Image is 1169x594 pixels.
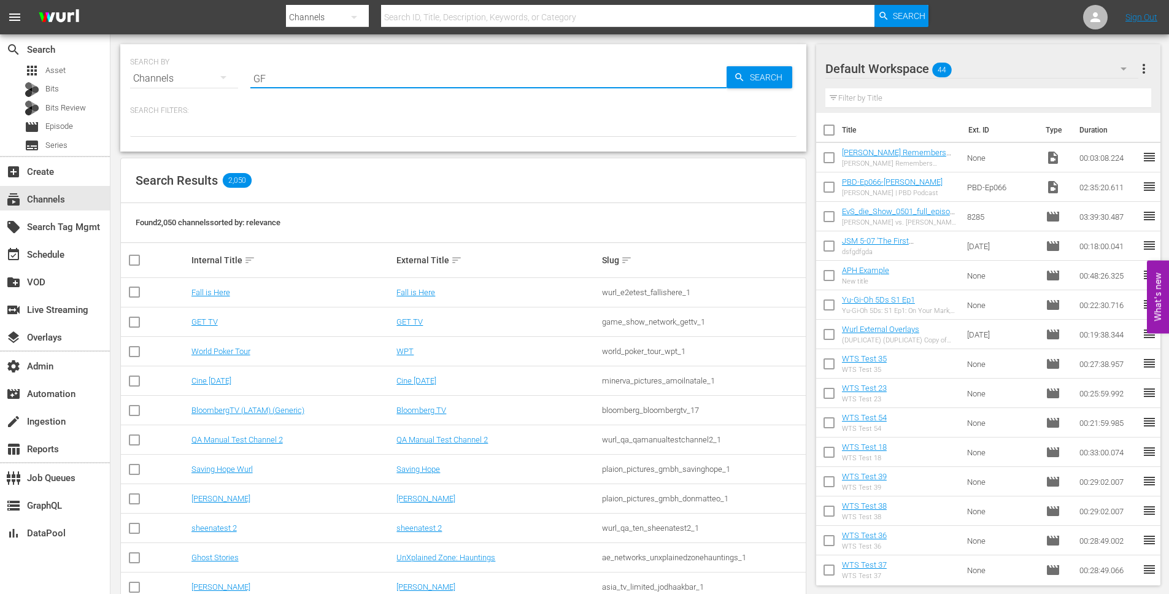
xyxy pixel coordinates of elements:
[842,307,958,315] div: Yu-Gi-Oh 5Ds: S1 Ep1: On Your Mark, Get Set, DUEL!
[396,553,495,562] a: UnXplained Zone: Hauntings
[1046,150,1060,165] span: Video
[191,317,218,326] a: GET TV
[1142,356,1157,371] span: reorder
[842,266,889,275] a: APH Example
[1046,563,1060,577] span: Episode
[191,553,239,562] a: Ghost Stories
[396,465,440,474] a: Saving Hope
[1046,327,1060,342] span: Episode
[136,173,218,188] span: Search Results
[1136,54,1151,83] button: more_vert
[962,320,1041,349] td: [DATE]
[1046,386,1060,401] span: Episode
[25,82,39,97] div: Bits
[25,138,39,153] span: Series
[1142,444,1157,459] span: reorder
[1046,298,1060,312] span: Episode
[961,113,1039,147] th: Ext. ID
[874,5,928,27] button: Search
[191,253,393,268] div: Internal Title
[842,160,958,168] div: [PERSON_NAME] Remembers [PERSON_NAME] V2
[396,347,414,356] a: WPT
[825,52,1138,86] div: Default Workspace
[396,253,598,268] div: External Title
[223,173,252,188] span: 2,050
[29,3,88,32] img: ans4CAIJ8jUAAAAAAAAAAAAAAAAAAAAAAAAgQb4GAAAAAAAAAAAAAAAAAAAAAAAAJMjXAAAAAAAAAAAAAAAAAAAAAAAAgAT5G...
[962,379,1041,408] td: None
[602,435,804,444] div: wurl_qa_qamanualtestchannel2_1
[25,63,39,78] span: Asset
[1147,261,1169,334] button: Open Feedback Widget
[745,66,792,88] span: Search
[842,113,961,147] th: Title
[842,413,887,422] a: WTS Test 54
[1074,231,1142,261] td: 00:18:00.041
[842,542,887,550] div: WTS Test 36
[1074,290,1142,320] td: 00:22:30.716
[842,395,887,403] div: WTS Test 23
[6,275,21,290] span: VOD
[1046,357,1060,371] span: Episode
[842,207,955,225] a: EvS_die_Show_0501_full_episode
[1074,496,1142,526] td: 00:29:02.007
[6,330,21,345] span: Overlays
[191,347,250,356] a: World Poker Tour
[244,255,255,266] span: sort
[602,465,804,474] div: plaion_pictures_gmbh_savinghope_1
[602,347,804,356] div: world_poker_tour_wpt_1
[191,494,250,503] a: [PERSON_NAME]
[6,164,21,179] span: Create
[1074,349,1142,379] td: 00:27:38.957
[1142,150,1157,164] span: reorder
[842,189,943,197] div: [PERSON_NAME] | PBD Podcast
[191,406,304,415] a: BloombergTV (LATAM) (Generic)
[1142,533,1157,547] span: reorder
[842,218,958,226] div: [PERSON_NAME] vs. [PERSON_NAME] - Die Liveshow
[396,494,455,503] a: [PERSON_NAME]
[396,288,435,297] a: Fall is Here
[191,288,230,297] a: Fall is Here
[45,64,66,77] span: Asset
[962,496,1041,526] td: None
[1046,474,1060,489] span: Episode
[1142,268,1157,282] span: reorder
[602,406,804,415] div: bloomberg_bloombergtv_17
[1074,320,1142,349] td: 00:19:38.344
[1074,555,1142,585] td: 00:28:49.066
[1046,533,1060,548] span: Episode
[842,472,887,481] a: WTS Test 39
[396,317,423,326] a: GET TV
[451,255,462,266] span: sort
[842,454,887,462] div: WTS Test 18
[6,498,21,513] span: GraphQL
[1046,445,1060,460] span: Episode
[1072,113,1146,147] th: Duration
[1142,209,1157,223] span: reorder
[962,349,1041,379] td: None
[1074,438,1142,467] td: 00:33:00.074
[6,414,21,429] span: Ingestion
[396,523,442,533] a: sheenatest 2
[842,277,889,285] div: New title
[1046,504,1060,519] span: Episode
[6,247,21,262] span: Schedule
[962,172,1041,202] td: PBD-Ep066
[842,325,919,334] a: Wurl External Overlays
[6,42,21,57] span: Search
[842,366,887,374] div: WTS Test 35
[396,406,446,415] a: Bloomberg TV
[136,218,280,227] span: Found 2,050 channels sorted by: relevance
[602,253,804,268] div: Slug
[962,202,1041,231] td: 8285
[191,582,250,592] a: [PERSON_NAME]
[842,531,887,540] a: WTS Test 36
[962,467,1041,496] td: None
[396,582,455,592] a: [PERSON_NAME]
[45,102,86,114] span: Bits Review
[962,261,1041,290] td: None
[6,303,21,317] span: Live Streaming
[962,555,1041,585] td: None
[191,376,231,385] a: Cine [DATE]
[45,83,59,95] span: Bits
[842,501,887,511] a: WTS Test 38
